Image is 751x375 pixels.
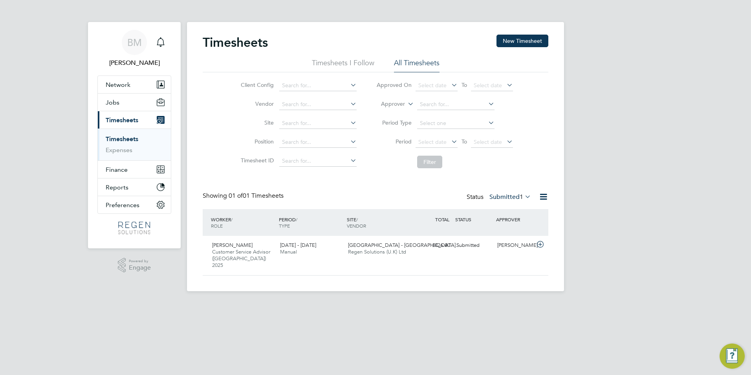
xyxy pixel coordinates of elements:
input: Search for... [279,118,357,129]
div: SITE [345,212,413,233]
div: PERIOD [277,212,345,233]
span: BM [127,37,142,48]
label: Period Type [376,119,412,126]
div: Showing [203,192,285,200]
span: [GEOGRAPHIC_DATA] - [GEOGRAPHIC_DATA]… [348,242,461,248]
label: Position [238,138,274,145]
label: Approved On [376,81,412,88]
input: Search for... [279,80,357,91]
span: Timesheets [106,116,138,124]
span: / [296,216,297,222]
a: BM[PERSON_NAME] [97,30,171,68]
label: Period [376,138,412,145]
span: Network [106,81,130,88]
input: Search for... [417,99,495,110]
input: Select one [417,118,495,129]
span: Billy Mcnamara [97,58,171,68]
button: Jobs [98,94,171,111]
button: Engage Resource Center [720,344,745,369]
span: Select date [418,138,447,145]
a: Powered byEngage [118,258,151,273]
button: Finance [98,161,171,178]
span: Powered by [129,258,151,265]
span: Select date [474,138,502,145]
span: [DATE] - [DATE] [280,242,316,248]
span: To [459,136,469,147]
label: Timesheet ID [238,157,274,164]
a: Timesheets [106,135,138,143]
span: Regen Solutions (U.K) Ltd [348,248,406,255]
button: New Timesheet [496,35,548,47]
span: Select date [418,82,447,89]
span: TYPE [279,222,290,229]
span: Select date [474,82,502,89]
label: Vendor [238,100,274,107]
div: Status [467,192,533,203]
li: All Timesheets [394,58,440,72]
nav: Main navigation [88,22,181,248]
div: WORKER [209,212,277,233]
span: ROLE [211,222,223,229]
a: Go to home page [97,222,171,234]
div: £826.80 [412,239,453,252]
span: Jobs [106,99,119,106]
button: Timesheets [98,111,171,129]
input: Search for... [279,156,357,167]
label: Approver [370,100,405,108]
input: Search for... [279,137,357,148]
label: Site [238,119,274,126]
img: regensolutions-logo-retina.png [118,222,150,234]
button: Preferences [98,196,171,213]
span: 1 [520,193,523,201]
span: Customer Service Advisor ([GEOGRAPHIC_DATA]) 2025 [212,248,270,268]
span: Reports [106,184,128,191]
button: Filter [417,156,442,168]
div: STATUS [453,212,494,226]
span: Engage [129,265,151,271]
span: Preferences [106,201,139,209]
span: 01 Timesheets [229,192,284,200]
input: Search for... [279,99,357,110]
div: [PERSON_NAME] [494,239,535,252]
div: Timesheets [98,129,171,160]
span: To [459,80,469,90]
span: / [356,216,358,222]
div: Submitted [453,239,494,252]
span: 01 of [229,192,243,200]
button: Reports [98,178,171,196]
a: Expenses [106,146,132,154]
span: VENDOR [347,222,366,229]
span: [PERSON_NAME] [212,242,253,248]
span: Finance [106,166,128,173]
li: Timesheets I Follow [312,58,374,72]
label: Client Config [238,81,274,88]
span: / [231,216,233,222]
button: Network [98,76,171,93]
span: TOTAL [435,216,449,222]
h2: Timesheets [203,35,268,50]
label: Submitted [489,193,531,201]
span: Manual [280,248,297,255]
div: APPROVER [494,212,535,226]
